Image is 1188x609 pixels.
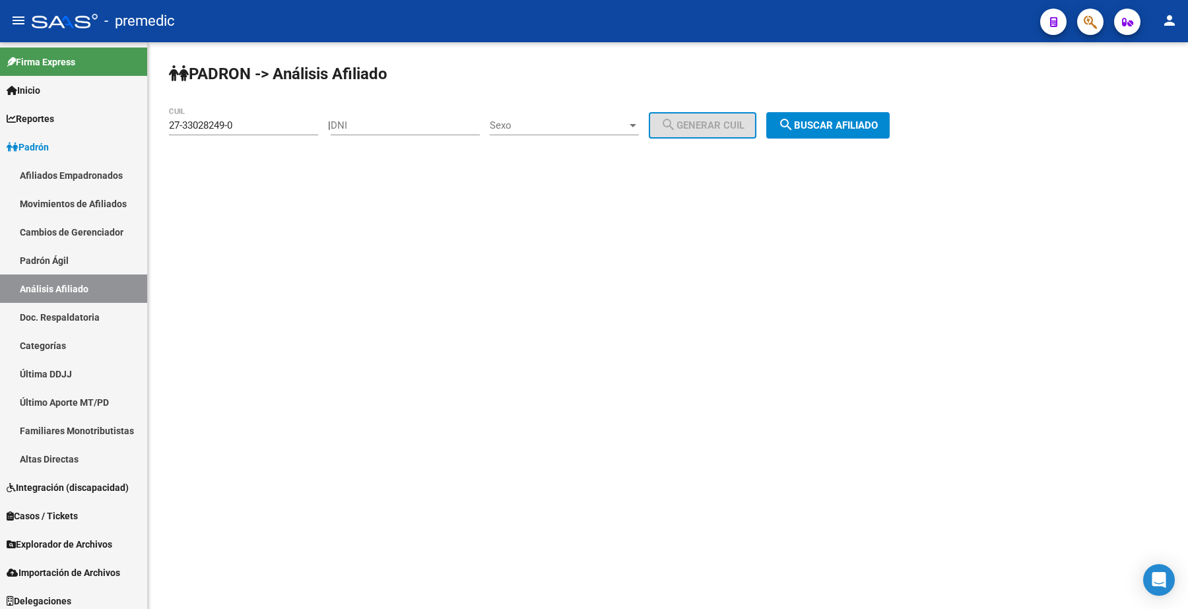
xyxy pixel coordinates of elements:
mat-icon: search [661,117,676,133]
strong: PADRON -> Análisis Afiliado [169,65,387,83]
button: Buscar afiliado [766,112,890,139]
span: Buscar afiliado [778,119,878,131]
span: Firma Express [7,55,75,69]
span: Generar CUIL [661,119,744,131]
span: Casos / Tickets [7,509,78,523]
span: Reportes [7,112,54,126]
div: | [328,119,766,131]
button: Generar CUIL [649,112,756,139]
span: Padrón [7,140,49,154]
mat-icon: menu [11,13,26,28]
span: Integración (discapacidad) [7,480,129,495]
span: Delegaciones [7,594,71,608]
div: Open Intercom Messenger [1143,564,1175,596]
span: Sexo [490,119,627,131]
span: Explorador de Archivos [7,537,112,552]
mat-icon: person [1162,13,1177,28]
mat-icon: search [778,117,794,133]
span: Inicio [7,83,40,98]
span: Importación de Archivos [7,565,120,580]
span: - premedic [104,7,175,36]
